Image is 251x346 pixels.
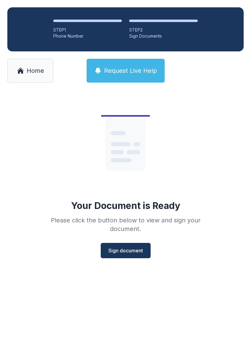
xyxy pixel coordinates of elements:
div: Sign Documents [129,33,198,39]
div: STEP 2 [129,27,198,33]
span: Request Live Help [104,66,157,75]
div: Phone Number [53,33,122,39]
span: Sign document [108,247,143,254]
div: STEP 1 [53,27,122,33]
div: Your Document is Ready [71,200,180,211]
span: Home [27,66,44,75]
div: Please click the button below to view and sign your document. [37,216,214,233]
